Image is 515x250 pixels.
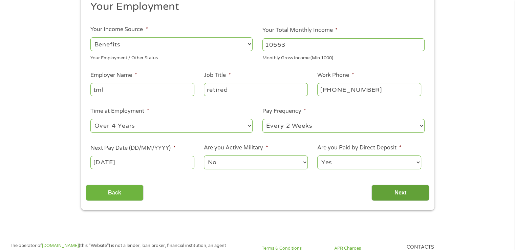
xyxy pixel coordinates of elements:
label: Time at Employment [90,108,149,115]
label: Your Total Monthly Income [262,27,338,34]
label: Are you Paid by Direct Deposit [317,144,401,151]
label: Your Income Source [90,26,148,33]
input: Cashier [204,83,307,96]
a: [DOMAIN_NAME] [42,243,79,248]
input: (231) 754-4010 [317,83,421,96]
label: Job Title [204,72,231,79]
div: Monthly Gross Income (Min 1000) [262,53,425,62]
label: Are you Active Military [204,144,268,151]
input: Walmart [90,83,194,96]
input: Next [371,185,429,201]
label: Pay Frequency [262,108,306,115]
input: Use the arrow keys to pick a date [90,156,194,169]
div: Your Employment / Other Status [90,53,253,62]
label: Employer Name [90,72,137,79]
label: Next Pay Date (DD/MM/YYYY) [90,145,175,152]
label: Work Phone [317,72,354,79]
input: 1800 [262,38,425,51]
input: Back [86,185,144,201]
